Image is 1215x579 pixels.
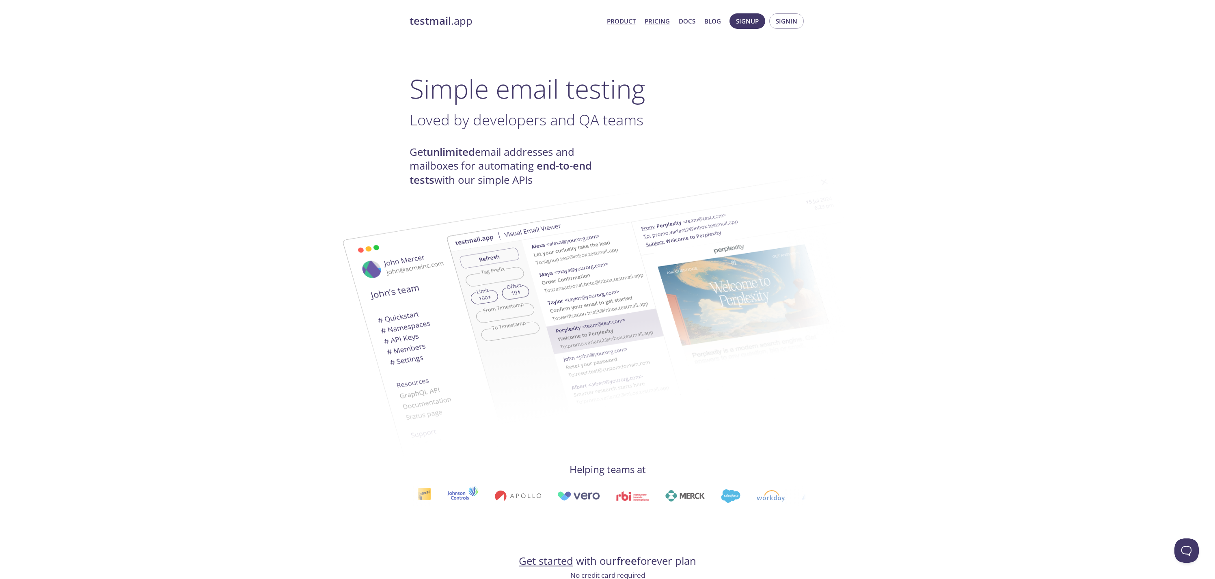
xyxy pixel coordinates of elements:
[427,145,475,159] strong: unlimited
[1174,538,1199,563] iframe: Help Scout Beacon - Open
[410,73,806,104] h1: Simple email testing
[665,490,705,502] img: merck
[704,16,721,26] a: Blog
[769,13,804,29] button: Signin
[410,463,806,476] h4: Helping teams at
[495,490,541,502] img: apollo
[410,554,806,568] h4: with our forever plan
[721,489,740,503] img: salesforce
[447,486,479,506] img: johnsoncontrols
[519,554,573,568] a: Get started
[410,14,451,28] strong: testmail
[645,16,670,26] a: Pricing
[607,16,636,26] a: Product
[446,161,885,436] img: testmail-email-viewer
[410,145,608,187] h4: Get email addresses and mailboxes for automating with our simple APIs
[557,491,600,501] img: vero
[617,554,637,568] strong: free
[729,13,765,29] button: Signup
[410,14,600,28] a: testmail.app
[776,16,797,26] span: Signin
[616,491,649,501] img: rbi
[757,490,786,502] img: workday
[736,16,759,26] span: Signup
[679,16,695,26] a: Docs
[410,110,643,130] span: Loved by developers and QA teams
[410,159,592,187] strong: end-to-end tests
[312,188,751,463] img: testmail-email-viewer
